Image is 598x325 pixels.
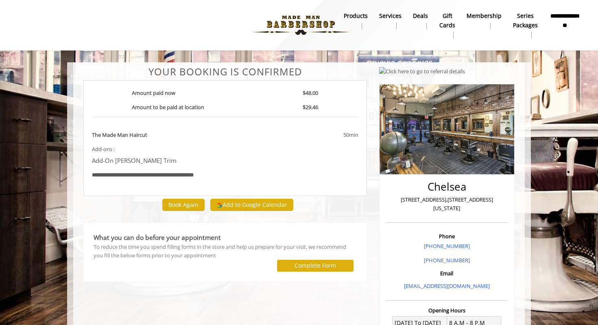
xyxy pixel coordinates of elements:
[379,11,402,20] b: Services
[388,181,505,193] h2: Chelsea
[407,10,434,31] a: DealsDeals
[513,11,538,30] b: Series packages
[388,270,505,276] h3: Email
[295,262,336,269] label: Complete Form
[379,67,465,76] img: Click here to go to referral details
[83,66,367,77] center: Your Booking is confirmed
[303,89,318,97] b: $48.00
[338,10,373,31] a: Productsproducts
[94,243,357,260] div: To reduce the time you spend filling forms in the store and help us prepare for your visit, we re...
[277,260,354,272] button: Complete Form
[461,10,507,31] a: MembershipMembership
[245,3,357,48] img: Made Man Barbershop logo
[303,103,318,111] b: $29.46
[344,11,368,20] b: products
[404,282,490,290] a: [EMAIL_ADDRESS][DOMAIN_NAME]
[92,131,147,139] b: The Made Man Haircut
[386,307,507,313] h3: Opening Hours
[210,199,293,211] button: Add to Google Calendar
[373,10,407,31] a: ServicesServices
[467,11,502,20] b: Membership
[424,257,470,264] a: [PHONE_NUMBER]
[507,10,543,40] a: Series packagesSeries packages
[434,10,461,40] a: Gift cardsgift cards
[424,242,470,250] a: [PHONE_NUMBER]
[92,145,115,153] span: Add-ons :
[132,103,204,111] b: Amount to be paid at location
[132,89,175,97] b: Amount paid now
[413,11,428,20] b: Deals
[162,199,205,211] button: Book Again
[277,131,358,139] div: 50min
[439,11,455,30] b: gift cards
[92,156,265,165] p: Add-On [PERSON_NAME] Trim
[94,233,221,242] b: What you can do before your appointment
[388,195,505,213] p: [STREET_ADDRESS],[STREET_ADDRESS][US_STATE]
[388,233,505,239] h3: Phone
